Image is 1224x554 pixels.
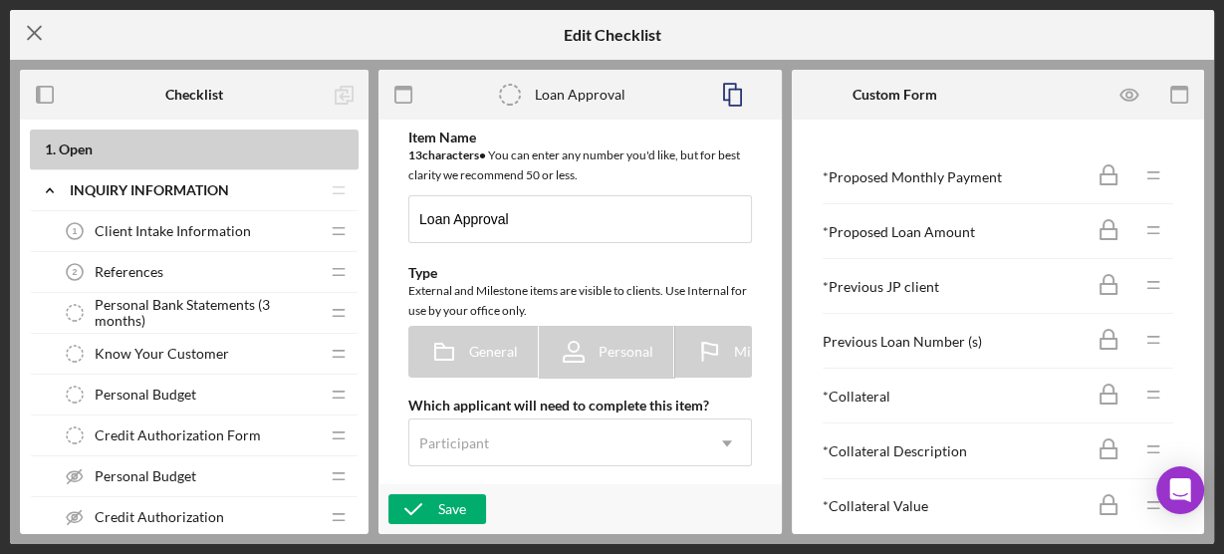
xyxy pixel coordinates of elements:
span: Credit Authorization [95,509,224,525]
tspan: 2 [73,267,78,277]
div: * Proposed Loan Amount [823,224,1085,240]
div: You can enter any number you'd like, but for best clarity we recommend 50 or less. [408,145,752,185]
h5: Edit Checklist [564,26,661,44]
div: * Collateral Value [823,498,1085,514]
div: Item Name [408,130,752,145]
div: Type [408,265,752,281]
a: Cognito Loan Approval [77,130,238,146]
div: Previous Loan Number (s) [823,334,1085,350]
div: External and Milestone items are visible to clients. Use Internal for use by your office only. [408,281,752,321]
div: * Proposed Monthly Payment [823,169,1085,185]
span: References [95,264,163,280]
span: Personal [599,344,653,360]
div: Participant [419,435,489,451]
span: Client Intake Information [95,223,251,239]
span: Milestone [734,344,796,360]
div: Inquiry Information [70,182,319,198]
div: * Collateral Description [823,443,1085,459]
span: Personal Budget [95,387,196,403]
body: Rich Text Area. Press ALT-0 for help. [16,16,324,328]
span: Know Your Customer [95,346,229,362]
span: Personal Budget [95,468,196,484]
b: Checklist [165,87,223,103]
div: Save [438,494,466,524]
div: Loan Approval [535,87,625,103]
span: Open [59,140,93,157]
div: Open Intercom Messenger [1156,466,1204,514]
span: Credit Authorization Form [95,427,261,443]
span: General [469,344,518,360]
div: If the loan does not meet underwriting standards and you would still like to recommend, prepare l... [16,194,324,284]
div: After completing the fields on this checklist item, the credit memo will be complete in the docum... [16,16,324,83]
div: If the loan meets underwriting standards, send the form to a senior loan counselor and upload here. [16,106,324,172]
b: Custom Form [853,87,937,103]
div: Which applicant will need to complete this item? [408,398,752,414]
span: 1 . [45,140,56,157]
div: * Collateral [823,389,1085,405]
button: Save [388,494,486,524]
b: 13 character s • [408,147,486,162]
tspan: 1 [73,226,78,236]
span: Personal Bank Statements (3 months) [95,297,319,329]
div: * Previous JP client [823,279,1085,295]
